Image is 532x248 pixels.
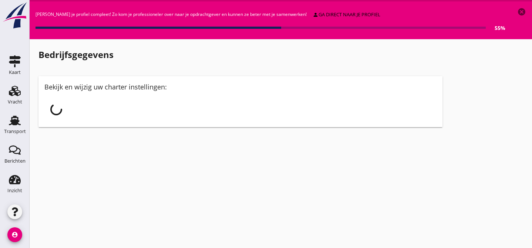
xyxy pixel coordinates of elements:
[313,11,380,18] div: ga direct naar je profiel
[1,2,28,29] img: logo-small.a267ee39.svg
[38,48,442,61] h1: Bedrijfsgegevens
[7,188,22,193] div: Inzicht
[7,227,22,242] i: account_circle
[9,70,21,75] div: Kaart
[4,159,26,163] div: Berichten
[486,24,505,32] div: 55%
[36,7,505,33] div: [PERSON_NAME] je profiel compleet! Zo kom je professioneler over naar je opdrachtgever en kunnen ...
[310,10,383,20] a: ga direct naar je profiel
[44,82,437,92] div: Bekijk en wijzig uw charter instellingen:
[313,12,319,18] i: person
[8,99,22,104] div: Vracht
[4,129,26,134] div: Transport
[517,7,526,16] i: cancel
